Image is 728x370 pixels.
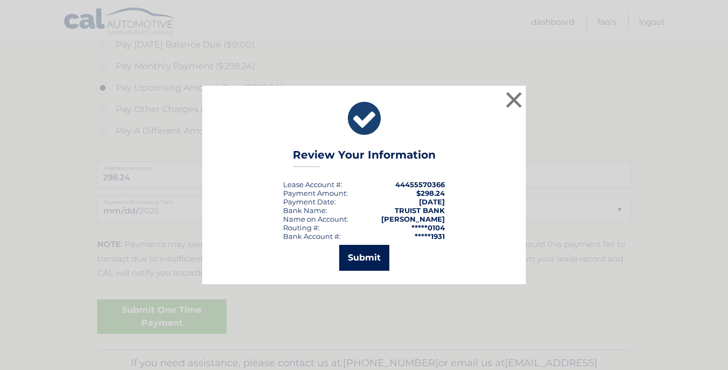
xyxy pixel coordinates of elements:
[283,197,334,206] span: Payment Date
[381,215,445,223] strong: [PERSON_NAME]
[339,245,389,271] button: Submit
[283,189,348,197] div: Payment Amount:
[283,197,336,206] div: :
[283,180,342,189] div: Lease Account #:
[283,215,348,223] div: Name on Account:
[283,206,327,215] div: Bank Name:
[283,223,320,232] div: Routing #:
[419,197,445,206] span: [DATE]
[283,232,341,241] div: Bank Account #:
[503,89,525,111] button: ×
[395,206,445,215] strong: TRUIST BANK
[416,189,445,197] span: $298.24
[293,148,436,167] h3: Review Your Information
[395,180,445,189] strong: 44455570366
